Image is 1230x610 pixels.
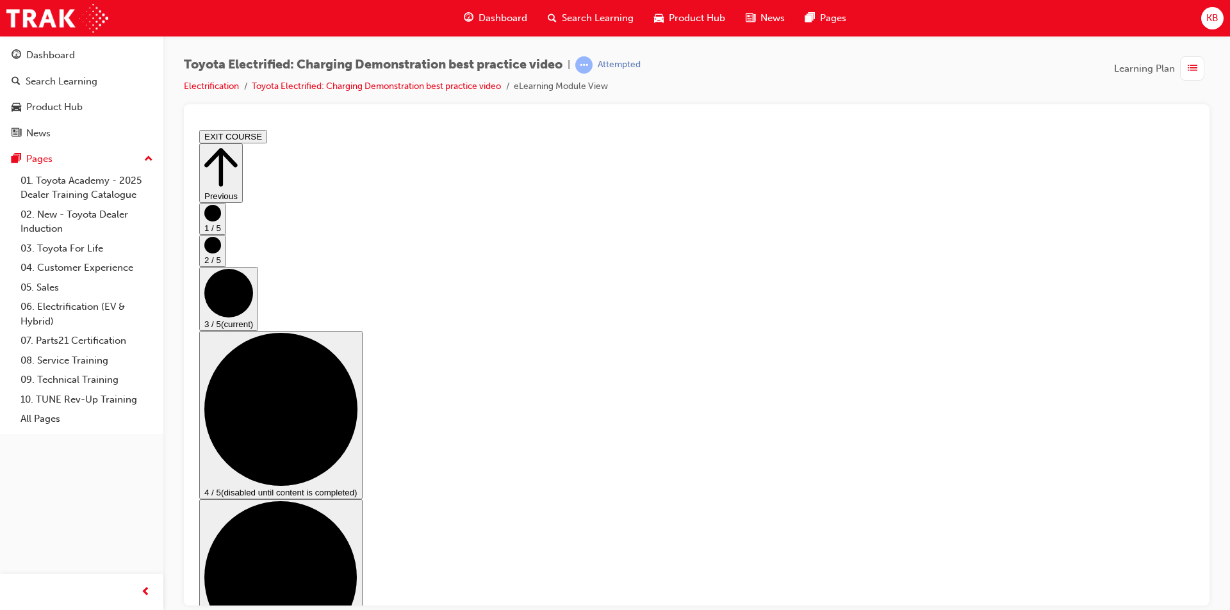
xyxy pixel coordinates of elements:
span: KB [1206,11,1218,26]
a: 10. TUNE Rev-Up Training [15,390,158,410]
a: All Pages [15,409,158,429]
span: up-icon [144,151,153,168]
div: Pages [26,152,53,166]
button: Pages [5,147,158,171]
button: KB [1201,7,1224,29]
a: 04. Customer Experience [15,258,158,278]
a: 01. Toyota Academy - 2025 Dealer Training Catalogue [15,171,158,205]
span: Pages [820,11,846,26]
span: car-icon [12,102,21,113]
span: Toyota Electrified: Charging Demonstration best practice video [184,58,562,72]
a: guage-iconDashboard [454,5,537,31]
span: 4 / 5 [10,363,27,373]
button: Previous [5,19,49,78]
span: prev-icon [141,584,151,600]
span: Learning Plan [1114,61,1175,76]
li: eLearning Module View [514,79,608,94]
span: news-icon [12,128,21,140]
div: News [26,126,51,141]
span: car-icon [654,10,664,26]
div: Search Learning [26,74,97,89]
a: search-iconSearch Learning [537,5,644,31]
a: 05. Sales [15,278,158,298]
a: 06. Electrification (EV & Hybrid) [15,297,158,331]
span: guage-icon [12,50,21,61]
span: search-icon [12,76,20,88]
a: Electrification [184,81,239,92]
a: news-iconNews [735,5,795,31]
span: 2 / 5 [10,131,27,140]
span: pages-icon [12,154,21,165]
span: | [568,58,570,72]
div: Dashboard [26,48,75,63]
span: learningRecordVerb_ATTEMPT-icon [575,56,593,74]
span: 3 / 5 [10,195,27,204]
span: Previous [10,67,44,76]
span: 1 / 5 [10,99,27,108]
a: 09. Technical Training [15,370,158,390]
a: 02. New - Toyota Dealer Induction [15,205,158,239]
span: Dashboard [479,11,527,26]
a: 07. Parts21 Certification [15,331,158,351]
a: Search Learning [5,70,158,93]
a: Product Hub [5,95,158,119]
span: guage-icon [464,10,473,26]
a: Dashboard [5,44,158,67]
button: DashboardSearch LearningProduct HubNews [5,41,158,147]
button: 1 / 5 [5,78,32,110]
a: Toyota Electrified: Charging Demonstration best practice video [252,81,501,92]
a: News [5,122,158,145]
span: news-icon [746,10,755,26]
span: pages-icon [805,10,815,26]
div: Attempted [598,59,641,71]
span: list-icon [1188,61,1197,77]
a: pages-iconPages [795,5,857,31]
span: News [760,11,785,26]
button: 4 / 5(disabled until content is completed) [5,206,168,374]
span: Product Hub [669,11,725,26]
a: 08. Service Training [15,351,158,371]
a: 03. Toyota For Life [15,239,158,259]
button: Learning Plan [1114,56,1209,81]
button: 2 / 5 [5,110,32,142]
span: Search Learning [562,11,634,26]
button: 3 / 5(current) [5,142,64,206]
div: Product Hub [26,100,83,115]
span: search-icon [548,10,557,26]
a: car-iconProduct Hub [644,5,735,31]
img: Trak [6,4,108,33]
button: EXIT COURSE [5,5,73,19]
